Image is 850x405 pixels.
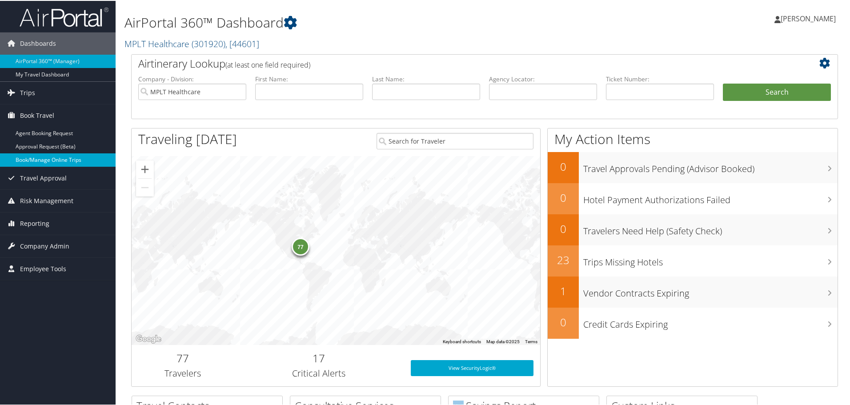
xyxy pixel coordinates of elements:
[443,338,481,344] button: Keyboard shortcuts
[583,220,838,237] h3: Travelers Need Help (Safety Check)
[138,74,246,83] label: Company - Division:
[548,276,838,307] a: 1Vendor Contracts Expiring
[489,74,597,83] label: Agency Locator:
[225,37,259,49] span: , [ 44601 ]
[124,12,605,31] h1: AirPortal 360™ Dashboard
[20,234,69,257] span: Company Admin
[241,366,397,379] h3: Critical Alerts
[134,333,163,344] a: Open this area in Google Maps (opens a new window)
[136,178,154,196] button: Zoom out
[781,13,836,23] span: [PERSON_NAME]
[583,157,838,174] h3: Travel Approvals Pending (Advisor Booked)
[723,83,831,100] button: Search
[548,182,838,213] a: 0Hotel Payment Authorizations Failed
[583,282,838,299] h3: Vendor Contracts Expiring
[138,129,237,148] h1: Traveling [DATE]
[548,307,838,338] a: 0Credit Cards Expiring
[411,359,533,375] a: View SecurityLogic®
[20,6,108,27] img: airportal-logo.png
[20,81,35,103] span: Trips
[138,55,772,70] h2: Airtinerary Lookup
[138,350,227,365] h2: 77
[548,283,579,298] h2: 1
[225,59,310,69] span: (at least one field required)
[377,132,533,148] input: Search for Traveler
[241,350,397,365] h2: 17
[583,188,838,205] h3: Hotel Payment Authorizations Failed
[548,151,838,182] a: 0Travel Approvals Pending (Advisor Booked)
[548,129,838,148] h1: My Action Items
[134,333,163,344] img: Google
[486,338,520,343] span: Map data ©2025
[138,366,227,379] h3: Travelers
[606,74,714,83] label: Ticket Number:
[20,189,73,211] span: Risk Management
[548,189,579,205] h2: 0
[372,74,480,83] label: Last Name:
[292,237,309,255] div: 77
[548,252,579,267] h2: 23
[192,37,225,49] span: ( 301920 )
[255,74,363,83] label: First Name:
[548,245,838,276] a: 23Trips Missing Hotels
[20,212,49,234] span: Reporting
[548,221,579,236] h2: 0
[583,251,838,268] h3: Trips Missing Hotels
[20,32,56,54] span: Dashboards
[136,160,154,177] button: Zoom in
[525,338,537,343] a: Terms (opens in new tab)
[124,37,259,49] a: MPLT Healthcare
[548,158,579,173] h2: 0
[20,257,66,279] span: Employee Tools
[583,313,838,330] h3: Credit Cards Expiring
[548,213,838,245] a: 0Travelers Need Help (Safety Check)
[548,314,579,329] h2: 0
[20,104,54,126] span: Book Travel
[20,166,67,188] span: Travel Approval
[774,4,845,31] a: [PERSON_NAME]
